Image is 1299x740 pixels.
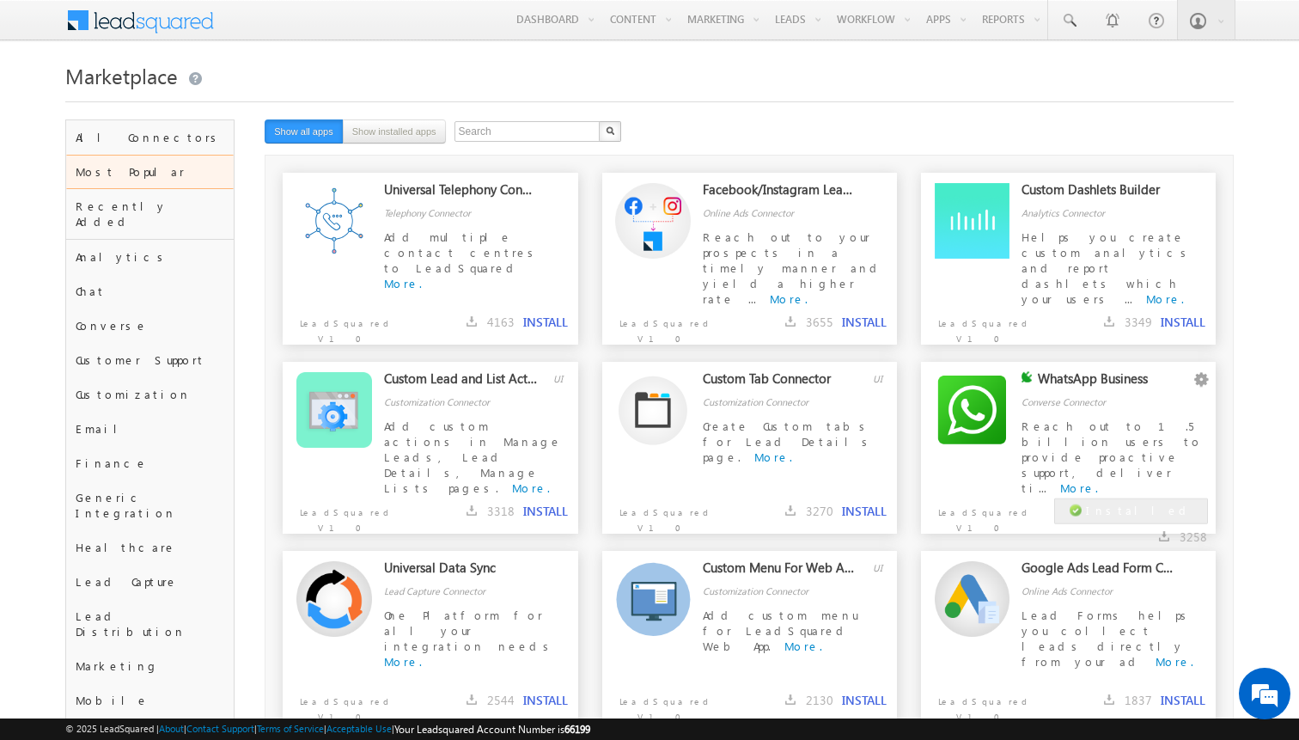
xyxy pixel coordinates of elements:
p: LeadSquared V1.0 [602,496,721,535]
div: Healthcare [66,530,235,565]
p: LeadSquared V1.0 [602,307,721,346]
span: 3258 [1180,529,1207,545]
span: Create Custom tabs for Lead Details page. [703,419,874,464]
img: downloads [785,505,796,516]
button: INSTALL [842,315,887,330]
a: Acceptable Use [326,723,392,734]
img: Alternate Logo [296,183,372,259]
span: Your Leadsquared Account Number is [394,723,590,736]
button: INSTALL [1161,693,1205,708]
img: downloads [1159,531,1169,541]
span: Lead Forms helps you collect leads directly from your ad [1022,608,1192,669]
span: 3655 [806,314,833,330]
img: downloads [1104,316,1114,327]
p: LeadSquared V1.0 [921,685,1040,725]
span: One Platform for all your integration needs [384,608,555,653]
div: Custom Menu For Web App [703,560,857,584]
button: INSTALL [523,693,568,708]
button: INSTALL [842,504,887,519]
p: LeadSquared V1.0 [283,685,401,725]
button: INSTALL [1161,315,1205,330]
img: downloads [785,316,796,327]
div: Marketing [66,649,235,683]
a: About [159,723,184,734]
div: Chat [66,274,235,309]
div: Lead Capture [66,565,235,599]
img: downloads [467,316,477,327]
a: More. [1146,291,1184,306]
div: All Connectors [66,120,235,155]
a: More. [384,654,422,669]
img: Alternate Logo [615,562,691,636]
img: Alternate Logo [935,561,1010,637]
img: Search [606,126,614,135]
button: INSTALL [842,693,887,708]
div: Customization [66,377,235,412]
img: Alternate Logo [935,183,1010,259]
img: Alternate Logo [935,372,1010,448]
p: LeadSquared V1.0 [283,307,401,346]
button: INSTALL [523,504,568,519]
a: More. [770,291,808,306]
span: 4163 [487,314,515,330]
a: Terms of Service [257,723,324,734]
span: 66199 [564,723,590,736]
span: Add multiple contact centres to LeadSquared [384,229,540,275]
div: Mobile [66,683,235,718]
span: Add custom actions in Manage Leads, Lead Details, Manage Lists pages. [384,419,562,495]
button: INSTALL [523,315,568,330]
div: Custom Lead and List Actions [384,370,538,394]
span: 2544 [487,692,515,708]
p: LeadSquared V1.0 [283,496,401,535]
div: Most Popular [66,155,235,189]
div: Analytics [66,240,235,274]
a: More. [754,450,792,464]
img: downloads [785,694,796,705]
div: Custom Tab Connector [703,370,857,394]
div: Universal Telephony Connector [384,181,538,205]
img: checking status [1022,371,1033,382]
img: Alternate Logo [296,561,372,637]
span: 3270 [806,503,833,519]
div: Universal Data Sync [384,560,538,584]
span: Marketplace [65,62,178,89]
span: 3349 [1125,314,1152,330]
button: Show installed apps [343,119,446,144]
span: 3318 [487,503,515,519]
span: Helps you create custom analytics and report dashlets which your users ... [1022,229,1192,306]
div: Email [66,412,235,446]
p: LeadSquared V1.0 [602,685,721,725]
div: WhatsApp Business [1038,370,1192,394]
img: downloads [1104,694,1114,705]
img: downloads [467,505,477,516]
span: Add custom menu for LeadSquared Web App. [703,608,857,653]
div: Generic Integration [66,480,235,530]
a: More. [512,480,550,495]
a: More. [784,639,822,653]
div: Customer Support [66,343,235,377]
div: Facebook/Instagram Lead Ads [703,181,857,205]
div: Google Ads Lead Form Connector [1022,560,1175,584]
img: Alternate Logo [615,183,691,259]
span: Installed [1086,503,1192,517]
p: LeadSquared V1.0 [921,496,1040,535]
a: More. [1060,480,1098,495]
span: © 2025 LeadSquared | | | | | [65,721,590,737]
a: More. [1156,654,1193,669]
div: Custom Dashlets Builder [1022,181,1175,205]
span: 1837 [1125,692,1152,708]
div: Converse [66,309,235,343]
p: LeadSquared V1.0 [921,307,1040,346]
div: Finance [66,446,235,480]
a: More. [384,276,422,290]
div: Recently Added [66,189,235,239]
div: Lead Distribution [66,599,235,649]
button: Show all apps [265,119,343,144]
span: Reach out to your prospects in a timely manner and yield a higher rate ... [703,229,883,306]
span: Reach out to 1.5 billion users to provide proactive support, deliver ti... [1022,419,1202,495]
a: Contact Support [186,723,254,734]
img: downloads [467,694,477,705]
img: Alternate Logo [296,372,372,448]
span: 2130 [806,692,833,708]
img: Alternate Logo [619,376,687,445]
